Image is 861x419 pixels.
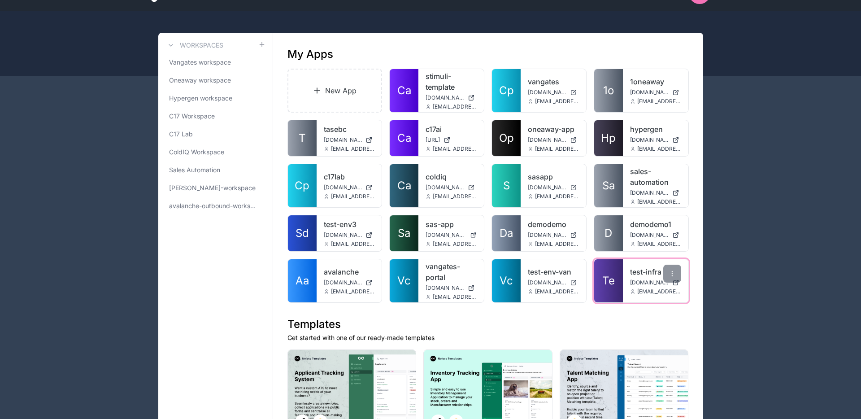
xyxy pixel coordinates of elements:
span: Cp [295,179,309,193]
span: [DOMAIN_NAME] [528,231,566,239]
span: [DOMAIN_NAME] [324,136,362,144]
span: Te [602,274,615,288]
span: Ca [397,131,411,145]
span: [DOMAIN_NAME] [630,279,669,286]
a: Sa [390,215,418,251]
span: [DOMAIN_NAME] [630,89,669,96]
span: [EMAIL_ADDRESS][DOMAIN_NAME] [535,145,579,153]
a: 1oneaway [630,76,681,87]
h1: My Apps [287,47,333,61]
span: [PERSON_NAME]-workspace [169,183,256,192]
a: [DOMAIN_NAME] [426,231,477,239]
span: Da [500,226,513,240]
a: [DOMAIN_NAME] [324,279,375,286]
a: hypergen [630,124,681,135]
a: tasebc [324,124,375,135]
span: [DOMAIN_NAME] [630,136,669,144]
a: 1o [594,69,623,112]
span: C17 Workspace [169,112,215,121]
span: [EMAIL_ADDRESS] [331,193,375,200]
a: [DOMAIN_NAME] [528,136,579,144]
a: Da [492,215,521,251]
span: [DOMAIN_NAME] [528,184,566,191]
a: [DOMAIN_NAME] [630,189,681,196]
span: [URL] [426,136,440,144]
a: demodemo [528,219,579,230]
a: test-env3 [324,219,375,230]
a: oneaway-app [528,124,579,135]
span: C17 Lab [169,130,193,139]
a: [DOMAIN_NAME] [630,136,681,144]
span: [DOMAIN_NAME] [528,279,566,286]
a: Hp [594,120,623,156]
a: [DOMAIN_NAME] [324,231,375,239]
span: [EMAIL_ADDRESS][DOMAIN_NAME] [535,240,579,248]
span: [EMAIL_ADDRESS][DOMAIN_NAME] [637,145,681,153]
p: Get started with one of our ready-made templates [287,333,689,342]
span: [DOMAIN_NAME] [324,184,362,191]
h3: Workspaces [180,41,223,50]
span: Sd [296,226,309,240]
span: [EMAIL_ADDRESS][DOMAIN_NAME] [331,240,375,248]
a: Sales Automation [165,162,265,178]
a: c17ai [426,124,477,135]
a: Vc [390,259,418,302]
span: 1o [603,83,614,98]
a: [URL] [426,136,477,144]
span: [DOMAIN_NAME] [324,279,362,286]
span: Hp [601,131,616,145]
span: [DOMAIN_NAME] [630,231,669,239]
a: ColdIQ Workspace [165,144,265,160]
a: demodemo1 [630,219,681,230]
span: [EMAIL_ADDRESS][DOMAIN_NAME] [433,103,477,110]
span: [DOMAIN_NAME] [426,184,464,191]
span: [DOMAIN_NAME] [426,231,466,239]
span: [EMAIL_ADDRESS][DOMAIN_NAME] [535,193,579,200]
a: Ca [390,120,418,156]
a: avalanche [324,266,375,277]
span: [EMAIL_ADDRESS][DOMAIN_NAME] [637,98,681,105]
span: Vc [397,274,411,288]
span: Oneaway workspace [169,76,231,85]
span: [EMAIL_ADDRESS][DOMAIN_NAME] [433,240,477,248]
span: [EMAIL_ADDRESS][DOMAIN_NAME] [331,145,375,153]
a: coldiq [426,171,477,182]
a: Op [492,120,521,156]
a: test-infra [630,266,681,277]
a: [DOMAIN_NAME] [630,89,681,96]
span: avalanche-outbound-workspace [169,201,258,210]
span: Sales Automation [169,166,220,175]
a: Ca [390,69,418,112]
a: Workspaces [165,40,223,51]
span: [DOMAIN_NAME] [426,284,464,292]
span: ColdIQ Workspace [169,148,224,157]
a: test-env-van [528,266,579,277]
span: [DOMAIN_NAME] [324,231,362,239]
a: T [288,120,317,156]
a: Vc [492,259,521,302]
span: Vangates workspace [169,58,231,67]
a: [DOMAIN_NAME] [324,184,375,191]
a: S [492,164,521,207]
a: Cp [288,164,317,207]
a: c17lab [324,171,375,182]
span: Vc [500,274,513,288]
a: [DOMAIN_NAME] [528,231,579,239]
span: [EMAIL_ADDRESS][DOMAIN_NAME] [433,145,477,153]
span: [DOMAIN_NAME] [426,94,464,101]
span: D [604,226,612,240]
span: T [299,131,306,145]
a: [DOMAIN_NAME] [426,284,477,292]
span: Op [499,131,514,145]
a: [DOMAIN_NAME] [630,279,681,286]
span: [DOMAIN_NAME] [528,89,566,96]
a: Sd [288,215,317,251]
span: S [503,179,510,193]
span: Cp [499,83,514,98]
span: [EMAIL_ADDRESS][DOMAIN_NAME] [637,288,681,295]
span: Sa [602,179,615,193]
a: Aa [288,259,317,302]
a: sales-automation [630,166,681,188]
a: D [594,215,623,251]
a: C17 Lab [165,126,265,142]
